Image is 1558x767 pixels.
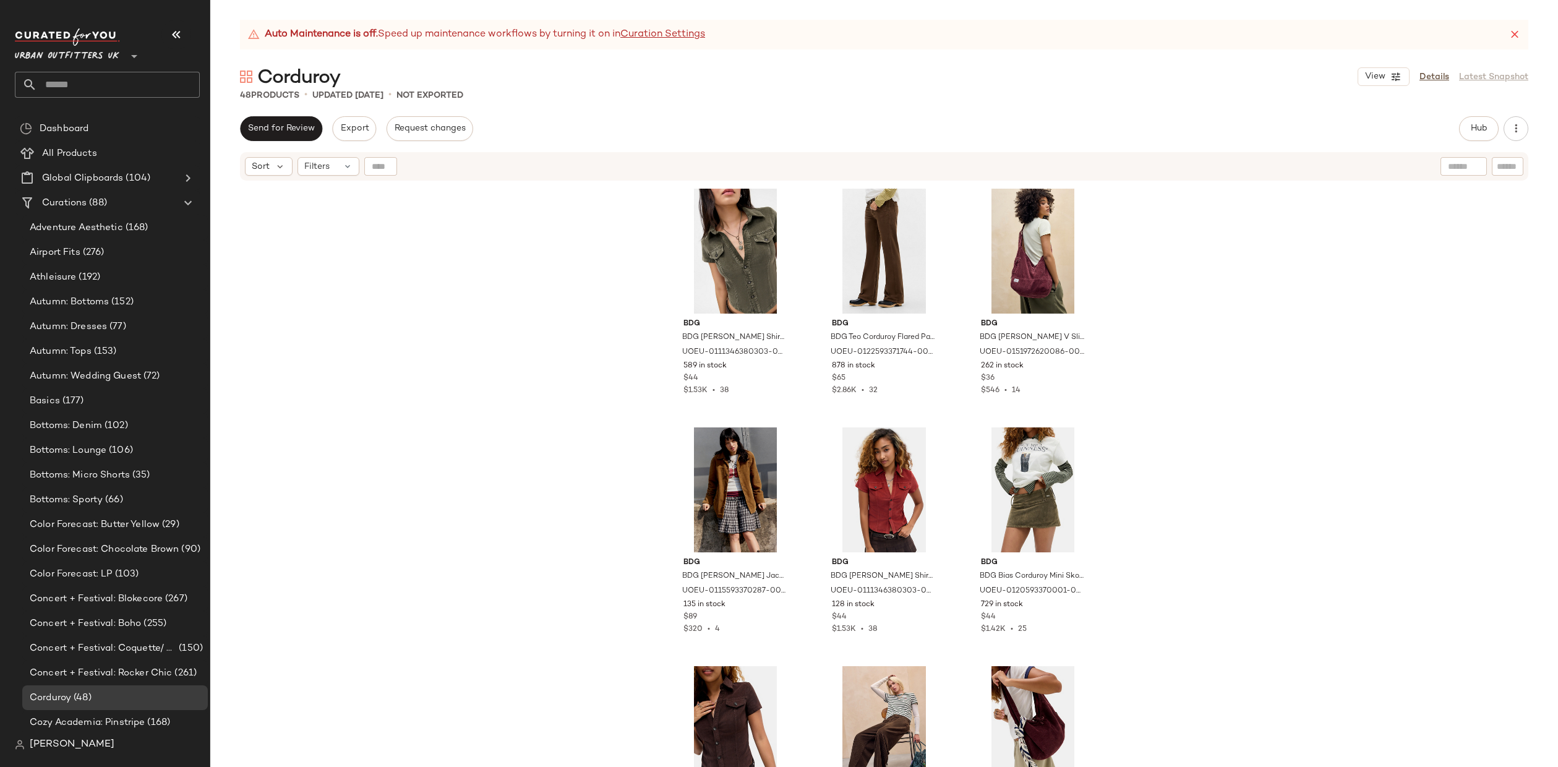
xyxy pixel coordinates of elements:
span: BDG Teo Corduroy Flared Pants - Brown 26W 32L at Urban Outfitters [831,332,935,343]
span: BDG [832,557,936,568]
span: (261) [172,666,197,680]
span: BDG [683,557,788,568]
span: BDG [981,557,1085,568]
span: [PERSON_NAME] [30,737,114,752]
span: All Products [42,147,97,161]
span: (88) [87,196,107,210]
span: (103) [113,567,139,581]
span: BDG [832,319,936,330]
span: 878 in stock [832,361,875,372]
span: Adventure Aesthetic [30,221,123,235]
span: (102) [102,419,128,433]
span: UOEU-0111346380303-000-060 [831,586,935,597]
img: 0111346380303_060_a2 [822,427,946,552]
span: (66) [103,493,123,507]
span: Autumn: Wedding Guest [30,369,141,383]
span: UOEU-0122593371744-000-020 [831,347,935,358]
a: Curation Settings [620,27,705,42]
span: (77) [107,320,126,334]
img: 0151972620086_051_a2 [971,189,1095,314]
span: $44 [981,612,996,623]
span: (150) [176,641,203,656]
span: Filters [304,160,330,173]
span: • [857,387,869,395]
span: 38 [868,625,877,633]
div: Speed up maintenance workflows by turning it on in [247,27,705,42]
span: (48) [71,691,92,705]
span: • [708,387,720,395]
span: (104) [123,171,150,186]
span: 135 in stock [683,599,725,611]
span: $1.42K [981,625,1006,633]
span: 38 [720,387,729,395]
img: 0122593371744_020_a2 [822,189,946,314]
span: • [1006,625,1018,633]
span: (152) [109,295,134,309]
span: • [703,625,715,633]
span: $320 [683,625,703,633]
span: BDG [PERSON_NAME] V Sling Cord Bag - Dark Purple at Urban Outfitters [980,332,1084,343]
span: Airport Fits [30,246,80,260]
span: Color Forecast: Chocolate Brown [30,542,179,557]
span: Concert + Festival: Boho [30,617,141,631]
img: svg%3e [20,122,32,135]
span: BDG [981,319,1085,330]
span: $546 [981,387,999,395]
button: Hub [1459,116,1499,141]
span: 4 [715,625,720,633]
span: Bottoms: Micro Shorts [30,468,130,482]
p: updated [DATE] [312,89,383,102]
img: svg%3e [240,71,252,83]
span: 32 [869,387,878,395]
span: Autumn: Tops [30,345,92,359]
span: (267) [163,592,187,606]
a: Details [1419,71,1449,84]
span: 589 in stock [683,361,727,372]
span: $36 [981,373,995,384]
span: Color Forecast: Butter Yellow [30,518,160,532]
button: View [1358,67,1410,86]
span: BDG Bias Corduroy Mini Skort - Dark Green L at Urban Outfitters [980,571,1084,582]
span: Global Clipboards [42,171,123,186]
span: (29) [160,518,179,532]
span: 262 in stock [981,361,1024,372]
span: Concert + Festival: Blokecore [30,592,163,606]
span: (90) [179,542,200,557]
span: Cozy Academia: Pinstripe [30,716,145,730]
span: • [999,387,1012,395]
span: Dashboard [40,122,88,136]
span: • [388,88,392,103]
span: (192) [76,270,100,285]
span: Basics [30,394,60,408]
span: (153) [92,345,117,359]
span: BDG [PERSON_NAME] Jacket M at Urban Outfitters [682,571,787,582]
img: 0111346380303_030_a2 [674,189,798,314]
span: Curations [42,196,87,210]
p: Not Exported [396,89,463,102]
span: UOEU-0151972620086-000-051 [980,347,1084,358]
span: Concert + Festival: Rocker Chic [30,666,172,680]
span: BDG [683,319,788,330]
img: cfy_white_logo.C9jOOHJF.svg [15,28,120,46]
span: View [1364,72,1385,82]
span: Request changes [394,124,466,134]
span: UOEU-0115593370287-000-225 [682,586,787,597]
span: 729 in stock [981,599,1023,611]
span: $1.53K [832,625,856,633]
span: $44 [683,373,698,384]
span: 25 [1018,625,1027,633]
span: 48 [240,91,251,100]
span: (276) [80,246,105,260]
span: Corduroy [30,691,71,705]
span: 128 in stock [832,599,875,611]
span: Bottoms: Lounge [30,443,106,458]
span: (168) [123,221,148,235]
span: Athleisure [30,270,76,285]
span: $2.86K [832,387,857,395]
span: $1.53K [683,387,708,395]
img: 0120593370001_037_a2 [971,427,1095,552]
img: svg%3e [15,740,25,750]
span: Autumn: Bottoms [30,295,109,309]
span: Send for Review [247,124,315,134]
span: Urban Outfitters UK [15,42,119,64]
